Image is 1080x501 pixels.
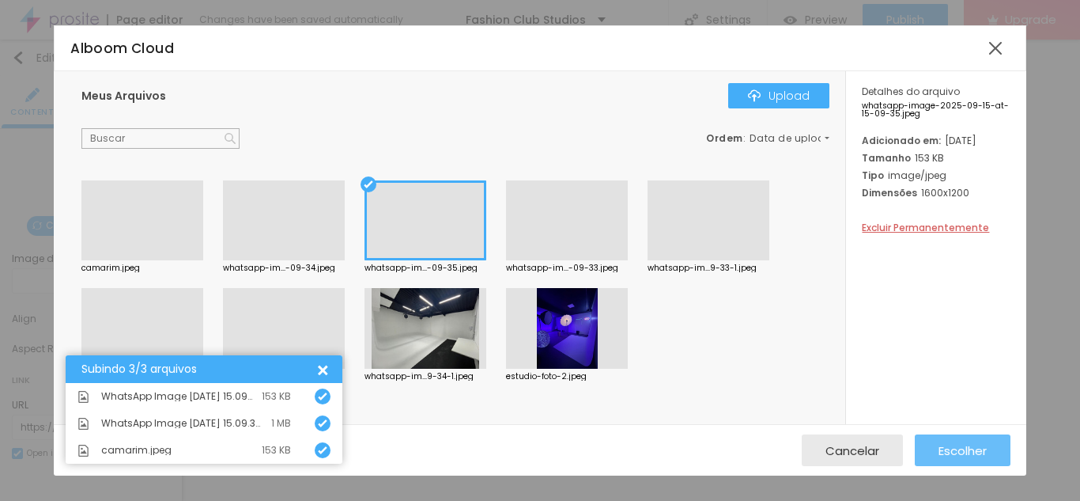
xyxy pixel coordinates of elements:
span: camarim.jpeg [101,446,172,455]
div: 1600x1200 [862,186,1010,199]
div: whatsapp-im...9-33-1.jpeg [648,264,769,272]
span: Dimensões [862,186,917,199]
span: Detalhes do arquivo [862,85,960,98]
img: Icone [77,418,89,430]
div: : [706,134,829,143]
img: Icone [318,446,327,455]
div: whatsapp-im...-09-34.jpeg [223,264,345,272]
img: Icone [318,419,327,428]
img: Icone [318,392,327,401]
button: Cancelar [802,435,903,466]
button: Escolher [915,435,1010,466]
div: 153 KB [862,151,1010,165]
span: Ordem [706,131,743,145]
span: Adicionado em: [862,134,941,147]
div: 153 KB [262,446,291,455]
input: Buscar [81,128,240,149]
span: WhatsApp Image [DATE] 15.09.35.jpeg [101,392,254,401]
span: Meus Arquivos [81,88,166,104]
div: [DATE] [862,134,1010,147]
div: Subindo 3/3 arquivos [81,363,315,375]
span: Tamanho [862,151,911,165]
div: whatsapp-im...-09-33.jpeg [506,264,628,272]
span: Alboom Cloud [70,39,174,58]
div: 153 KB [262,392,291,401]
span: WhatsApp Image [DATE] 15.09.34.jpeg [101,419,263,428]
img: Icone [77,391,89,403]
div: camarim.jpeg [81,264,203,272]
div: Upload [748,89,810,102]
span: Excluir Permanentemente [862,221,989,234]
div: whatsapp-im...-09-35.jpeg [364,264,486,272]
span: whatsapp-image-2025-09-15-at-15-09-35.jpeg [862,102,1010,118]
img: Icone [77,445,89,457]
img: Icone [225,133,236,144]
img: Icone [748,89,761,102]
div: estudio-foto-2.jpeg [506,373,628,381]
span: Data de upload [750,134,832,143]
div: image/jpeg [862,169,1010,182]
div: 1 MB [271,419,291,428]
span: Tipo [862,169,884,182]
span: Cancelar [825,444,879,457]
button: IconeUpload [728,83,829,108]
span: Escolher [938,444,987,457]
div: whatsapp-im...9-34-1.jpeg [364,373,486,381]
